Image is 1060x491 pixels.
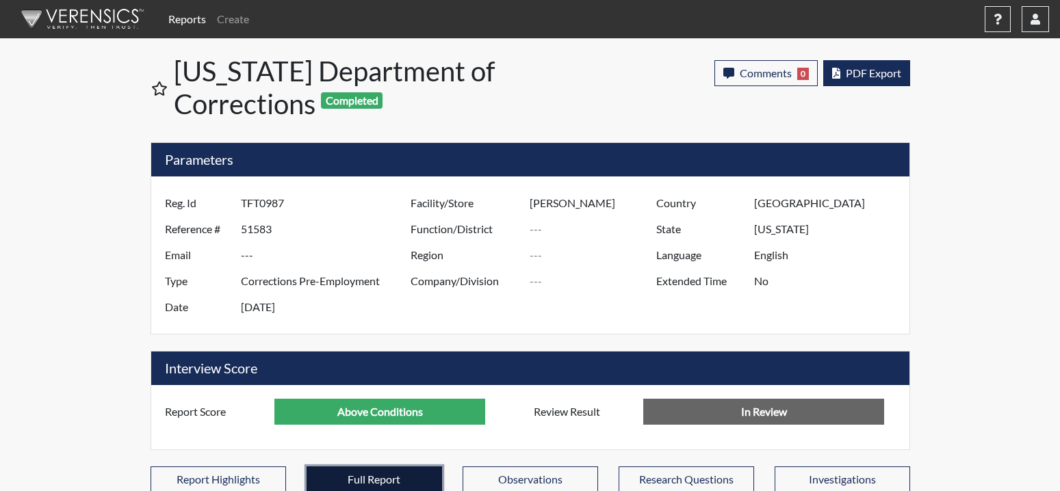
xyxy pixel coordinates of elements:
[530,190,660,216] input: ---
[646,242,754,268] label: Language
[754,242,905,268] input: ---
[211,5,255,33] a: Create
[400,216,530,242] label: Function/District
[155,216,241,242] label: Reference #
[646,216,754,242] label: State
[823,60,910,86] button: PDF Export
[241,216,414,242] input: ---
[523,399,644,425] label: Review Result
[400,190,530,216] label: Facility/Store
[714,60,818,86] button: Comments0
[155,190,241,216] label: Reg. Id
[241,190,414,216] input: ---
[646,268,754,294] label: Extended Time
[155,268,241,294] label: Type
[754,190,905,216] input: ---
[846,66,901,79] span: PDF Export
[274,399,485,425] input: ---
[321,92,383,109] span: Completed
[530,216,660,242] input: ---
[530,242,660,268] input: ---
[530,268,660,294] input: ---
[241,294,414,320] input: ---
[151,143,909,176] h5: Parameters
[241,242,414,268] input: ---
[151,351,909,385] h5: Interview Score
[155,399,275,425] label: Report Score
[400,268,530,294] label: Company/Division
[797,68,809,80] span: 0
[754,216,905,242] input: ---
[155,294,241,320] label: Date
[643,399,884,425] input: No Decision
[646,190,754,216] label: Country
[241,268,414,294] input: ---
[400,242,530,268] label: Region
[754,268,905,294] input: ---
[163,5,211,33] a: Reports
[174,55,532,120] h1: [US_STATE] Department of Corrections
[155,242,241,268] label: Email
[740,66,792,79] span: Comments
